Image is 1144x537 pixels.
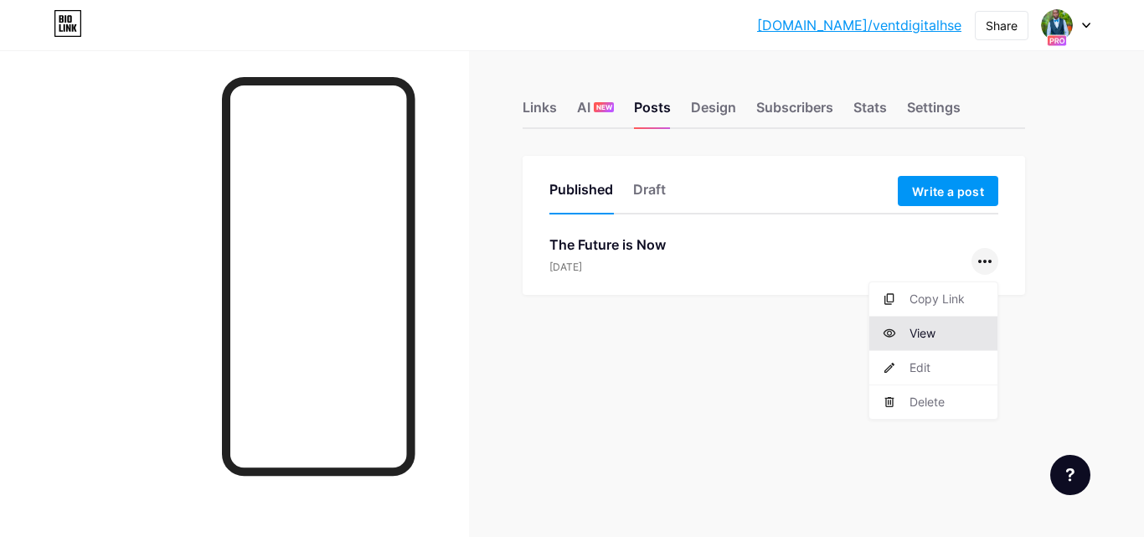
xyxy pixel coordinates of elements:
[1041,9,1073,41] img: ventdigitalhse
[912,184,984,199] span: Write a post
[523,97,557,127] div: Links
[869,385,997,419] li: Delete
[986,17,1018,34] div: Share
[577,97,614,127] div: AI
[549,179,613,209] div: Published
[756,97,833,127] div: Subscribers
[869,351,997,385] li: Edit
[853,97,887,127] div: Stats
[869,282,997,317] li: Copy Link
[633,179,666,209] div: Draft
[634,97,671,127] div: Posts
[596,102,612,112] span: NEW
[907,97,961,127] div: Settings
[549,235,666,255] div: The Future is Now
[549,260,666,275] div: [DATE]
[898,176,998,206] button: Write a post
[691,97,736,127] div: Design
[869,317,997,351] li: View
[757,15,961,35] a: [DOMAIN_NAME]/ventdigitalhse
